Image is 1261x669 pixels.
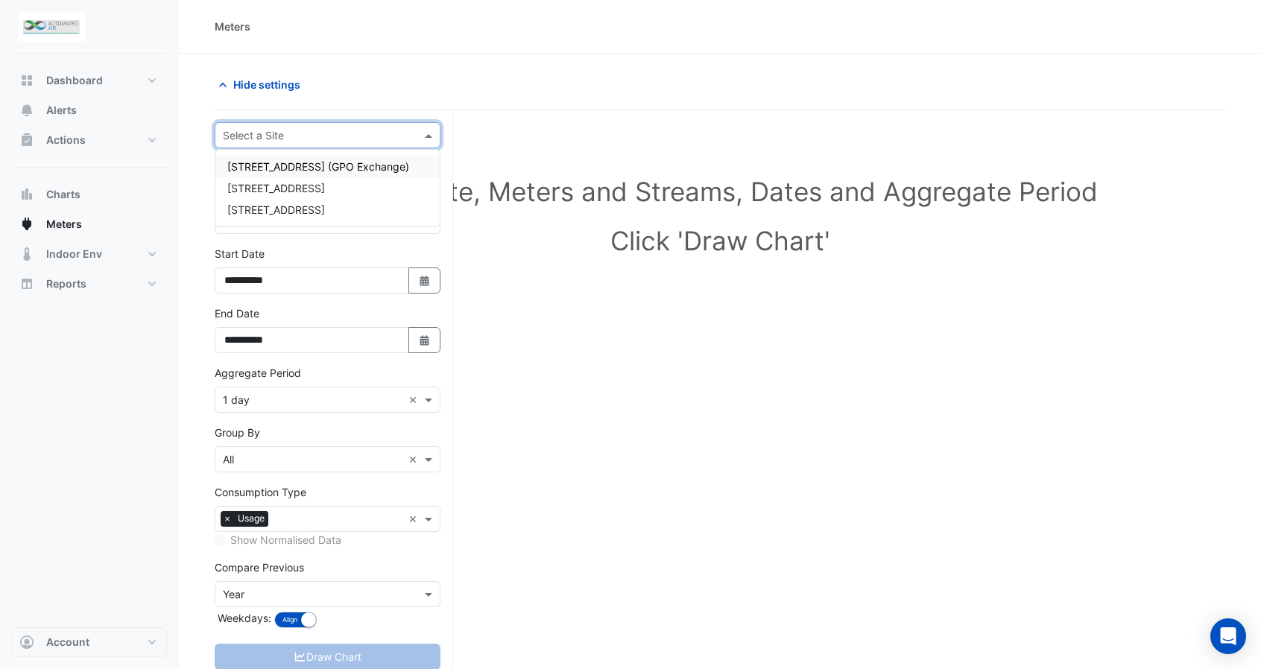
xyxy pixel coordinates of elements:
button: Dashboard [12,66,167,95]
button: Hide settings [215,72,310,98]
button: Charts [12,180,167,209]
button: Meters [12,209,167,239]
app-icon: Reports [19,276,34,291]
div: Select meters or streams to enable normalisation [215,532,440,548]
button: Alerts [12,95,167,125]
span: Reports [46,276,86,291]
span: Meters [46,217,82,232]
button: Reports [12,269,167,299]
ng-dropdown-panel: Options list [215,149,440,227]
label: Show Normalised Data [230,532,341,548]
div: Open Intercom Messenger [1210,618,1246,654]
label: Compare Previous [215,559,304,575]
app-icon: Indoor Env [19,247,34,261]
app-icon: Meters [19,217,34,232]
span: Charts [46,187,80,202]
label: Weekdays: [215,610,271,626]
span: [STREET_ADDRESS] [227,182,325,194]
label: Start Date [215,246,265,261]
label: Aggregate Period [215,365,301,381]
app-icon: Alerts [19,103,34,118]
button: Indoor Env [12,239,167,269]
app-icon: Charts [19,187,34,202]
span: Dashboard [46,73,103,88]
span: Alerts [46,103,77,118]
span: Clear [408,511,421,527]
span: × [221,511,234,526]
span: Clear [408,451,421,467]
span: [STREET_ADDRESS] (GPO Exchange) [227,160,409,173]
button: Account [12,627,167,657]
app-icon: Actions [19,133,34,148]
label: Consumption Type [215,484,306,500]
label: End Date [215,305,259,321]
div: Meters [215,19,250,34]
button: Actions [12,125,167,155]
span: Account [46,635,89,650]
span: Indoor Env [46,247,102,261]
span: Clear [408,392,421,408]
h1: Select Site, Meters and Streams, Dates and Aggregate Period [238,176,1201,207]
fa-icon: Select Date [418,334,432,346]
fa-icon: Select Date [418,274,432,287]
span: Usage [234,511,268,526]
label: Group By [215,425,260,440]
span: Hide settings [233,77,300,92]
span: Actions [46,133,86,148]
span: [STREET_ADDRESS] [227,203,325,216]
app-icon: Dashboard [19,73,34,88]
img: Company Logo [18,12,85,42]
h1: Click 'Draw Chart' [238,225,1201,256]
